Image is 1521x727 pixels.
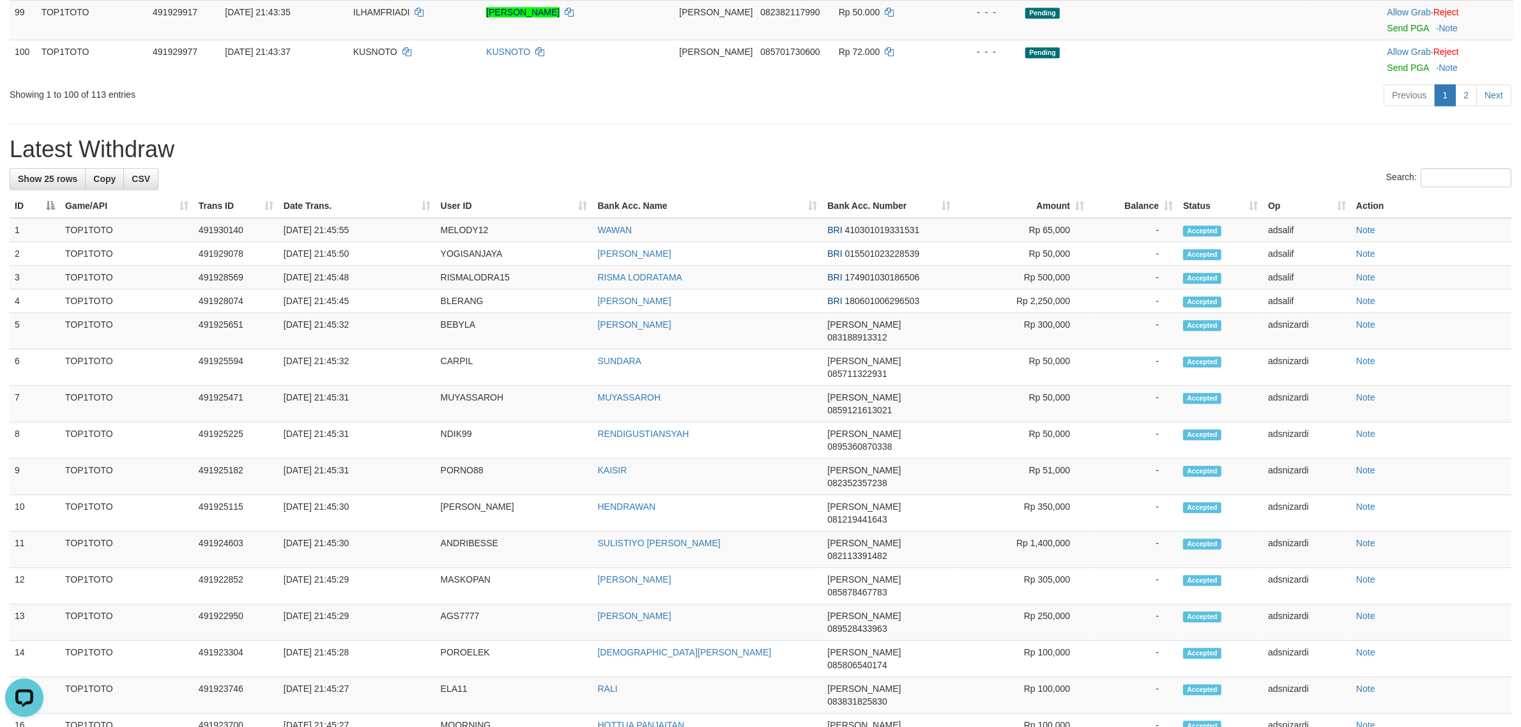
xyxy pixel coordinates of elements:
[1089,422,1178,459] td: -
[827,574,901,585] span: [PERSON_NAME]
[827,478,887,488] span: Copy 082352357238 to clipboard
[827,696,887,707] span: Copy 083831825830 to clipboard
[827,684,901,694] span: [PERSON_NAME]
[760,47,820,57] span: Copy 085701730600 to clipboard
[1433,7,1459,17] a: Reject
[1183,296,1221,307] span: Accepted
[1351,194,1511,218] th: Action
[279,459,436,495] td: [DATE] 21:45:31
[598,611,671,621] a: [PERSON_NAME]
[10,349,60,386] td: 6
[1263,194,1351,218] th: Op: activate to sort column ascending
[956,242,1089,266] td: Rp 50,000
[194,495,279,532] td: 491925115
[827,441,892,452] span: Copy 0895360870338 to clipboard
[1183,611,1221,622] span: Accepted
[827,249,842,259] span: BRI
[10,242,60,266] td: 2
[598,501,656,512] a: HENDRAWAN
[194,568,279,604] td: 491922852
[822,194,956,218] th: Bank Acc. Number: activate to sort column ascending
[279,386,436,422] td: [DATE] 21:45:31
[194,459,279,495] td: 491925182
[1183,575,1221,586] span: Accepted
[956,568,1089,604] td: Rp 305,000
[1089,266,1178,289] td: -
[279,242,436,266] td: [DATE] 21:45:50
[956,313,1089,349] td: Rp 300,000
[827,501,901,512] span: [PERSON_NAME]
[10,495,60,532] td: 10
[194,349,279,386] td: 491925594
[1263,604,1351,641] td: adsnizardi
[153,7,197,17] span: 491929917
[827,356,901,366] span: [PERSON_NAME]
[1421,168,1511,187] input: Search:
[279,194,436,218] th: Date Trans.: activate to sort column ascending
[1263,218,1351,242] td: adsalif
[598,356,641,366] a: SUNDARA
[1089,532,1178,568] td: -
[1356,225,1375,235] a: Note
[1356,538,1375,548] a: Note
[1435,84,1456,106] a: 1
[598,319,671,330] a: [PERSON_NAME]
[1183,320,1221,331] span: Accepted
[760,7,820,17] span: Copy 082382117990 to clipboard
[1263,266,1351,289] td: adsalif
[436,313,593,349] td: BEBYLA
[598,538,721,548] a: SULISTIYO [PERSON_NAME]
[10,641,60,677] td: 14
[279,641,436,677] td: [DATE] 21:45:28
[1433,47,1459,57] a: Reject
[827,319,901,330] span: [PERSON_NAME]
[1178,194,1263,218] th: Status: activate to sort column ascending
[10,218,60,242] td: 1
[436,218,593,242] td: MELODY12
[60,349,194,386] td: TOP1TOTO
[436,266,593,289] td: RISMALODRA15
[598,647,772,657] a: [DEMOGRAPHIC_DATA][PERSON_NAME]
[10,313,60,349] td: 5
[956,495,1089,532] td: Rp 350,000
[225,47,290,57] span: [DATE] 21:43:37
[1356,319,1375,330] a: Note
[279,568,436,604] td: [DATE] 21:45:29
[279,532,436,568] td: [DATE] 21:45:30
[1356,465,1375,475] a: Note
[60,459,194,495] td: TOP1TOTO
[436,459,593,495] td: PORNO88
[1263,677,1351,714] td: adsnizardi
[1183,539,1221,549] span: Accepted
[1455,84,1477,106] a: 2
[827,465,901,475] span: [PERSON_NAME]
[1089,349,1178,386] td: -
[827,538,901,548] span: [PERSON_NAME]
[1183,393,1221,404] span: Accepted
[1439,63,1458,73] a: Note
[1089,641,1178,677] td: -
[1476,84,1511,106] a: Next
[598,392,661,402] a: MUYASSAROH
[1089,386,1178,422] td: -
[436,641,593,677] td: POROELEK
[1356,392,1375,402] a: Note
[1263,313,1351,349] td: adsnizardi
[1387,63,1429,73] a: Send PGA
[1263,459,1351,495] td: adsnizardi
[486,47,530,57] a: KUSNOTO
[845,272,920,282] span: Copy 174901030186506 to clipboard
[1387,47,1433,57] span: ·
[1356,249,1375,259] a: Note
[1356,501,1375,512] a: Note
[679,47,753,57] span: [PERSON_NAME]
[85,168,124,190] a: Copy
[956,289,1089,313] td: Rp 2,250,000
[1387,23,1429,33] a: Send PGA
[950,45,1015,58] div: - - -
[60,495,194,532] td: TOP1TOTO
[279,349,436,386] td: [DATE] 21:45:32
[956,604,1089,641] td: Rp 250,000
[956,266,1089,289] td: Rp 500,000
[598,429,689,439] a: RENDIGUSTIANSYAH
